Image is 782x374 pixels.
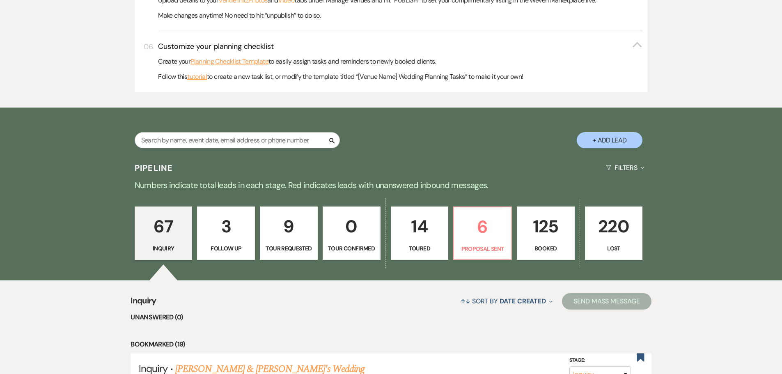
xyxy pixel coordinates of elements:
[603,157,647,179] button: Filters
[522,213,569,240] p: 125
[187,71,207,82] a: tutorial
[522,244,569,253] p: Booked
[158,41,274,52] h3: Customize your planning checklist
[323,207,381,260] a: 0Tour Confirmed
[396,213,443,240] p: 14
[569,356,631,365] label: Stage:
[585,207,643,260] a: 220Lost
[135,132,340,148] input: Search by name, event date, email address or phone number
[140,244,187,253] p: Inquiry
[158,71,642,82] p: Follow this to create a new task list, or modify the template titled “[Venue Name] Wedding Planni...
[590,244,638,253] p: Lost
[140,213,187,240] p: 67
[265,213,312,240] p: 9
[328,213,375,240] p: 0
[158,41,642,52] button: Customize your planning checklist
[517,207,575,260] a: 125Booked
[135,162,173,174] h3: Pipeline
[453,207,512,260] a: 6Proposal Sent
[500,297,546,305] span: Date Created
[190,56,268,67] a: Planning Checklist Template
[457,290,556,312] button: Sort By Date Created
[131,339,651,350] li: Bookmarked (19)
[202,244,250,253] p: Follow Up
[562,293,651,310] button: Send Mass Message
[577,132,642,148] button: + Add Lead
[158,56,642,67] p: Create your to easily assign tasks and reminders to newly booked clients.
[590,213,638,240] p: 220
[131,312,651,323] li: Unanswered (0)
[461,297,470,305] span: ↑↓
[135,207,193,260] a: 67Inquiry
[131,294,156,312] span: Inquiry
[459,213,506,241] p: 6
[202,213,250,240] p: 3
[158,10,642,21] p: Make changes anytime! No need to hit “unpublish” to do so.
[396,244,443,253] p: Toured
[96,179,687,192] p: Numbers indicate total leads in each stage. Red indicates leads with unanswered inbound messages.
[260,207,318,260] a: 9Tour Requested
[328,244,375,253] p: Tour Confirmed
[265,244,312,253] p: Tour Requested
[459,244,506,253] p: Proposal Sent
[197,207,255,260] a: 3Follow Up
[391,207,449,260] a: 14Toured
